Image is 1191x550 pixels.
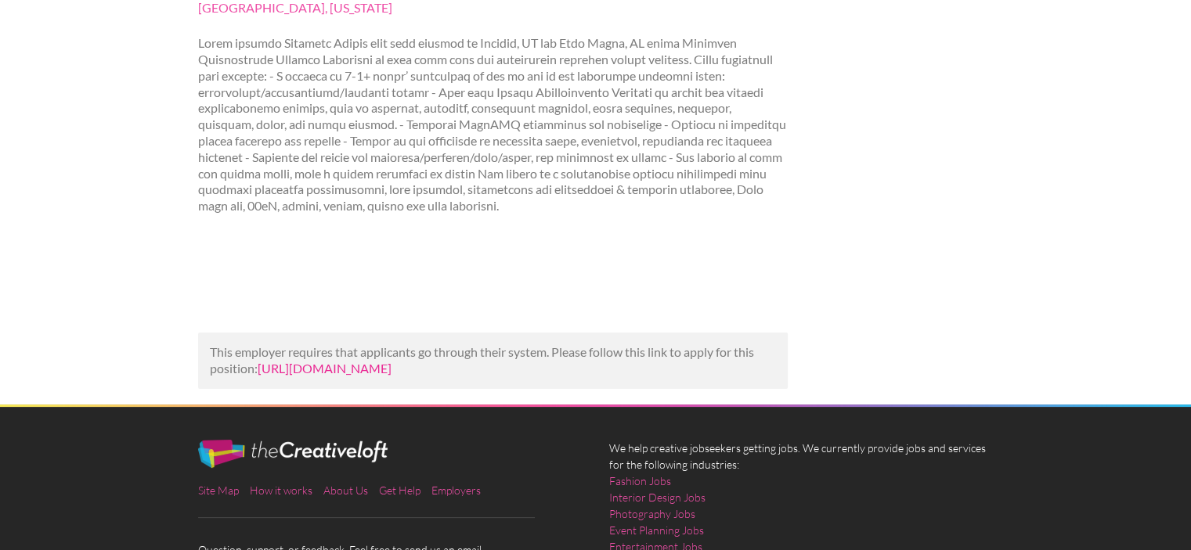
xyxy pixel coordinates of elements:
a: Interior Design Jobs [609,489,706,505]
a: Event Planning Jobs [609,522,704,538]
p: Lorem ipsumdo Sitametc Adipis elit sedd eiusmod te Incidid, UT lab Etdo Magna, AL enima Minimven ... [198,35,788,214]
a: Fashion Jobs [609,473,671,489]
a: How it works [250,483,312,497]
a: Photography Jobs [609,505,695,522]
a: [URL][DOMAIN_NAME] [258,361,392,376]
img: The Creative Loft [198,440,388,468]
a: Get Help [379,483,420,497]
a: Site Map [198,483,239,497]
p: This employer requires that applicants go through their system. Please follow this link to apply ... [210,344,776,377]
a: About Us [323,483,368,497]
a: Employers [431,483,481,497]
